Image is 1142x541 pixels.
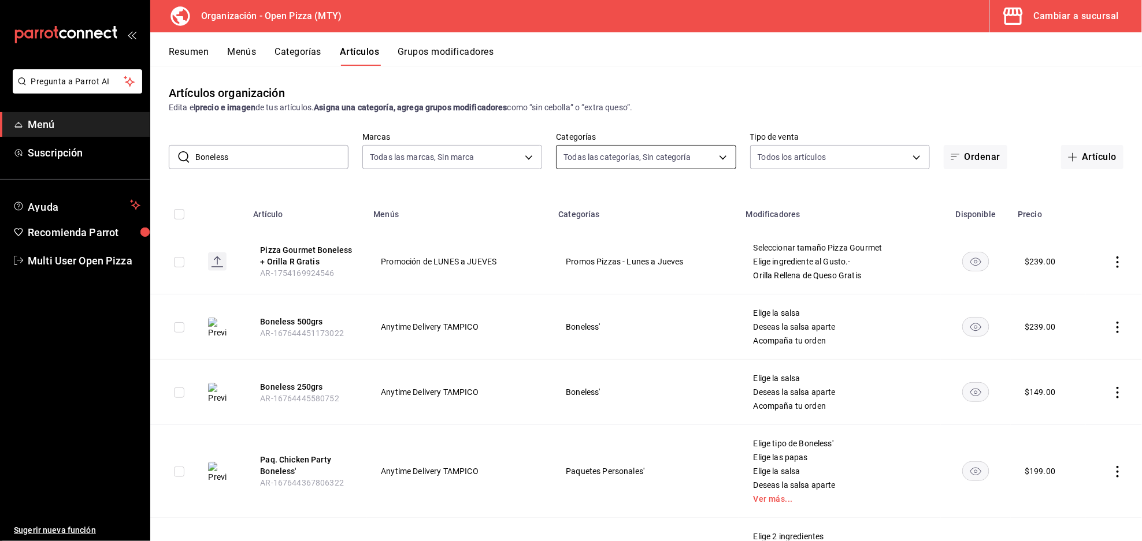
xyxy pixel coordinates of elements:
th: Precio [1011,192,1085,229]
button: availability-product [962,317,989,337]
span: Multi User Open Pizza [28,253,140,268]
button: Resumen [169,46,209,66]
button: Artículos [340,46,379,66]
button: Grupos modificadores [398,46,494,66]
span: Deseas la salsa aparte [754,481,926,489]
span: AR-1754169924546 [260,268,334,278]
a: Ver más... [754,495,926,503]
div: Edita el de tus artículos. como “sin cebolla” o “extra queso”. [169,102,1124,114]
th: Categorías [551,192,739,229]
th: Menús [366,192,551,229]
th: Artículo [246,192,366,229]
button: actions [1112,466,1124,477]
span: Elige 2 ingredientes [754,532,926,540]
img: Preview [208,318,227,338]
label: Tipo de venta [750,133,930,141]
button: edit-product-location [260,244,353,267]
span: Todas las marcas, Sin marca [370,151,474,163]
span: Acompaña tu orden [754,402,926,410]
button: availability-product [962,461,989,481]
button: edit-product-location [260,381,353,393]
span: Elige tipo de Boneless' [754,439,926,447]
span: Boneless' [566,388,724,396]
span: AR-16764445580752 [260,394,339,403]
span: Deseas la salsa aparte [754,388,926,396]
span: Seleccionar tamaño Pizza Gourmet [754,244,926,252]
strong: precio e imagen [195,103,255,112]
img: Preview [208,383,227,404]
div: Artículos organización [169,84,285,102]
span: Anytime Delivery TAMPICO [381,323,537,331]
div: $ 239.00 [1025,321,1055,333]
button: Categorías [275,46,322,66]
span: Suscripción [28,145,140,161]
div: $ 149.00 [1025,386,1055,398]
div: Cambiar a sucursal [1034,8,1119,24]
span: Menú [28,117,140,132]
button: Ordenar [944,145,1007,169]
span: AR-167644451173022 [260,329,344,338]
th: Disponible [941,192,1011,229]
button: edit-product-location [260,454,353,477]
th: Modificadores [739,192,941,229]
span: Promoción de LUNES a JUEVES [381,258,537,266]
span: Deseas la salsa aparte [754,323,926,331]
span: Anytime Delivery TAMPICO [381,467,537,475]
span: Sugerir nueva función [14,524,140,536]
span: Todas las categorías, Sin categoría [563,151,691,163]
span: Acompaña tu orden [754,337,926,345]
button: open_drawer_menu [127,30,136,39]
img: Preview [208,462,227,483]
span: Boneless' [566,323,724,331]
div: $ 239.00 [1025,256,1055,267]
span: AR-167644367806322 [260,478,344,487]
input: Buscar artículo [195,145,348,169]
span: Elige las papas [754,453,926,461]
button: Menús [227,46,256,66]
div: navigation tabs [169,46,1142,66]
span: Elige ingrediente al Gusto.- [754,258,926,266]
span: Elige la salsa [754,374,926,382]
button: Artículo [1061,145,1124,169]
label: Marcas [362,133,542,141]
a: Pregunta a Parrot AI [8,84,142,96]
button: actions [1112,256,1124,268]
span: Paquetes Personales' [566,467,724,475]
button: actions [1112,387,1124,398]
span: Todos los artículos [758,151,826,163]
span: Elige la salsa [754,309,926,317]
button: availability-product [962,382,989,402]
span: Ayuda [28,198,125,212]
label: Categorías [556,133,736,141]
span: Recomienda Parrot [28,225,140,240]
button: Pregunta a Parrot AI [13,69,142,94]
span: Orilla Rellena de Queso Gratis [754,271,926,279]
button: availability-product [962,252,989,271]
div: $ 199.00 [1025,465,1055,477]
button: actions [1112,322,1124,333]
h3: Organización - Open Pizza (MTY) [192,9,342,23]
strong: Asigna una categoría, agrega grupos modificadores [314,103,507,112]
button: edit-product-location [260,316,353,327]
span: Elige la salsa [754,467,926,475]
span: Anytime Delivery TAMPICO [381,388,537,396]
span: Pregunta a Parrot AI [31,76,124,88]
span: Promos Pizzas - Lunes a Jueves [566,258,724,266]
